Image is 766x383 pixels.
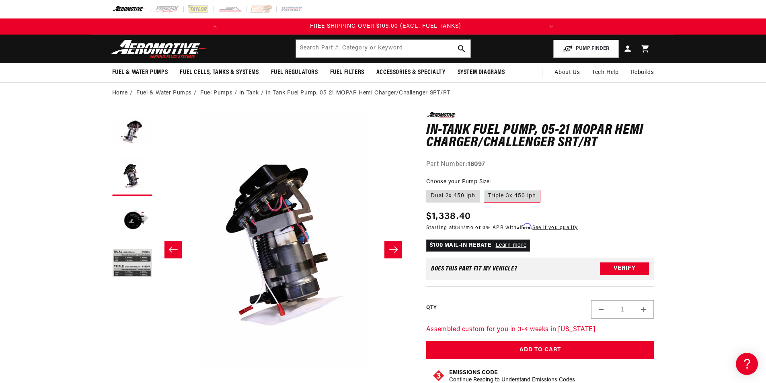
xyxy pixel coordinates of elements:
[8,114,153,127] a: Carbureted Fuel Pumps
[112,200,152,240] button: Load image 3 in gallery view
[600,262,649,275] button: Verify
[8,139,153,152] a: EFI Fuel Pumps
[543,18,559,35] button: Translation missing: en.sections.announcements.next_announcement
[8,152,153,164] a: 340 Stealth Fuel Pumps
[468,161,485,168] strong: 18097
[8,56,153,63] div: General
[310,23,461,29] span: FREE SHIPPING OVER $109.00 (EXCL. FUEL TANKS)
[8,102,153,114] a: EFI Regulators
[592,68,618,77] span: Tech Help
[164,241,182,258] button: Slide left
[200,89,232,98] a: Fuel Pumps
[553,40,619,58] button: PUMP FINDER
[8,68,153,81] a: Getting Started
[376,68,446,77] span: Accessories & Specialty
[426,124,654,150] h1: In-Tank Fuel Pump, 05-21 MOPAR Hemi Charger/Challenger SRT/RT
[8,215,153,229] button: Contact Us
[106,63,174,82] summary: Fuel & Water Pumps
[136,89,192,98] a: Fuel & Water Pumps
[426,325,654,335] p: Assembled custom for you in 3-4 weeks in [US_STATE]
[426,224,578,231] p: Starting at /mo or 0% APR with .
[586,63,624,82] summary: Tech Help
[554,70,580,76] span: About Us
[631,68,654,77] span: Rebuilds
[458,68,505,77] span: System Diagrams
[548,63,586,82] a: About Us
[109,39,209,58] img: Aeromotive
[239,89,266,98] li: In-Tank
[180,68,259,77] span: Fuel Cells, Tanks & Systems
[452,63,511,82] summary: System Diagrams
[532,225,578,230] a: See if you qualify - Learn more about Affirm Financing (opens in modal)
[8,164,153,177] a: Brushless Fuel Pumps
[330,68,364,77] span: Fuel Filters
[625,63,660,82] summary: Rebuilds
[112,112,152,152] button: Load image 1 in gallery view
[92,18,674,35] slideshow-component: Translation missing: en.sections.announcements.announcement_bar
[426,305,436,311] label: QTY
[496,242,527,248] a: Learn more
[271,68,318,77] span: Fuel Regulators
[225,22,546,31] div: 2 of 2
[112,68,168,77] span: Fuel & Water Pumps
[370,63,452,82] summary: Accessories & Specialty
[453,40,470,57] button: search button
[384,241,402,258] button: Slide right
[426,190,480,203] label: Dual 2x 450 lph
[449,370,498,376] strong: Emissions Code
[225,22,546,31] div: Announcement
[112,244,152,285] button: Load image 4 in gallery view
[296,40,470,57] input: Search by Part Number, Category or Keyword
[484,190,540,203] label: Triple 3x 450 lph
[112,156,152,196] button: Load image 2 in gallery view
[426,160,654,170] div: Part Number:
[426,240,530,252] p: $100 MAIL-IN REBATE
[432,369,445,382] img: Emissions code
[265,63,324,82] summary: Fuel Regulators
[454,225,463,230] span: $84
[431,266,518,272] div: Does This part fit My vehicle?
[207,18,223,35] button: Translation missing: en.sections.announcements.previous_announcement
[426,209,471,224] span: $1,338.40
[517,223,531,229] span: Affirm
[174,63,265,82] summary: Fuel Cells, Tanks & Systems
[112,89,128,98] a: Home
[111,231,155,239] a: POWERED BY ENCHANT
[8,89,153,96] div: Frequently Asked Questions
[8,127,153,139] a: Carbureted Regulators
[324,63,370,82] summary: Fuel Filters
[266,89,451,98] li: In-Tank Fuel Pump, 05-21 MOPAR Hemi Charger/Challenger SRT/RT
[426,178,492,186] legend: Choose your Pump Size:
[112,89,654,98] nav: breadcrumbs
[426,341,654,359] button: Add to Cart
